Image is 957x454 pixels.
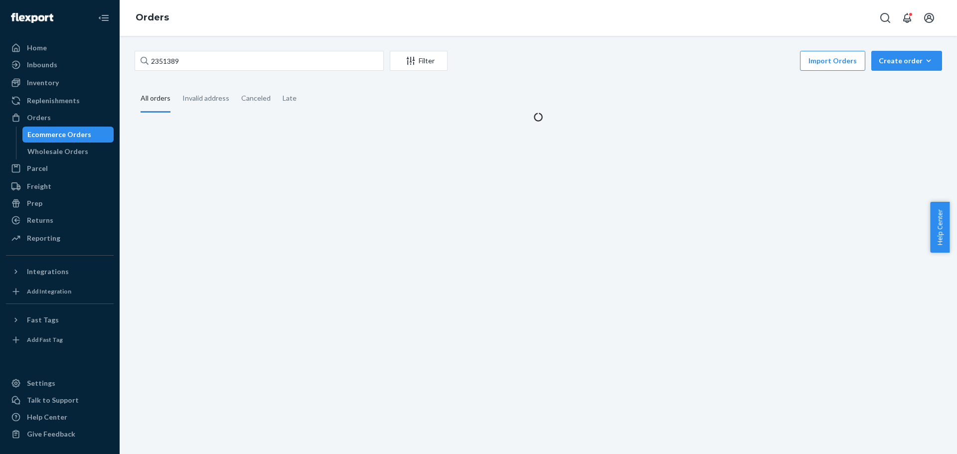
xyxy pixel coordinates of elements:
[27,198,42,208] div: Prep
[27,412,67,422] div: Help Center
[27,163,48,173] div: Parcel
[800,51,865,71] button: Import Orders
[27,395,79,405] div: Talk to Support
[6,426,114,442] button: Give Feedback
[141,85,170,113] div: All orders
[27,147,88,156] div: Wholesale Orders
[241,85,271,111] div: Canceled
[930,202,950,253] button: Help Center
[6,312,114,328] button: Fast Tags
[6,284,114,300] a: Add Integration
[27,215,53,225] div: Returns
[27,267,69,277] div: Integrations
[6,57,114,73] a: Inbounds
[128,3,177,32] ol: breadcrumbs
[27,429,75,439] div: Give Feedback
[27,181,51,191] div: Freight
[6,160,114,176] a: Parcel
[27,130,91,140] div: Ecommerce Orders
[27,96,80,106] div: Replenishments
[27,378,55,388] div: Settings
[27,113,51,123] div: Orders
[6,195,114,211] a: Prep
[897,8,917,28] button: Open notifications
[6,332,114,348] a: Add Fast Tag
[6,110,114,126] a: Orders
[390,56,447,66] div: Filter
[135,51,384,71] input: Search orders
[6,230,114,246] a: Reporting
[875,8,895,28] button: Open Search Box
[6,93,114,109] a: Replenishments
[283,85,297,111] div: Late
[11,13,53,23] img: Flexport logo
[27,78,59,88] div: Inventory
[22,127,114,143] a: Ecommerce Orders
[136,12,169,23] a: Orders
[27,60,57,70] div: Inbounds
[6,392,114,408] a: Talk to Support
[182,85,229,111] div: Invalid address
[390,51,448,71] button: Filter
[919,8,939,28] button: Open account menu
[6,40,114,56] a: Home
[27,43,47,53] div: Home
[27,287,71,296] div: Add Integration
[871,51,942,71] button: Create order
[27,233,60,243] div: Reporting
[6,375,114,391] a: Settings
[6,178,114,194] a: Freight
[94,8,114,28] button: Close Navigation
[6,75,114,91] a: Inventory
[27,335,63,344] div: Add Fast Tag
[6,264,114,280] button: Integrations
[22,144,114,159] a: Wholesale Orders
[6,409,114,425] a: Help Center
[6,212,114,228] a: Returns
[27,315,59,325] div: Fast Tags
[879,56,935,66] div: Create order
